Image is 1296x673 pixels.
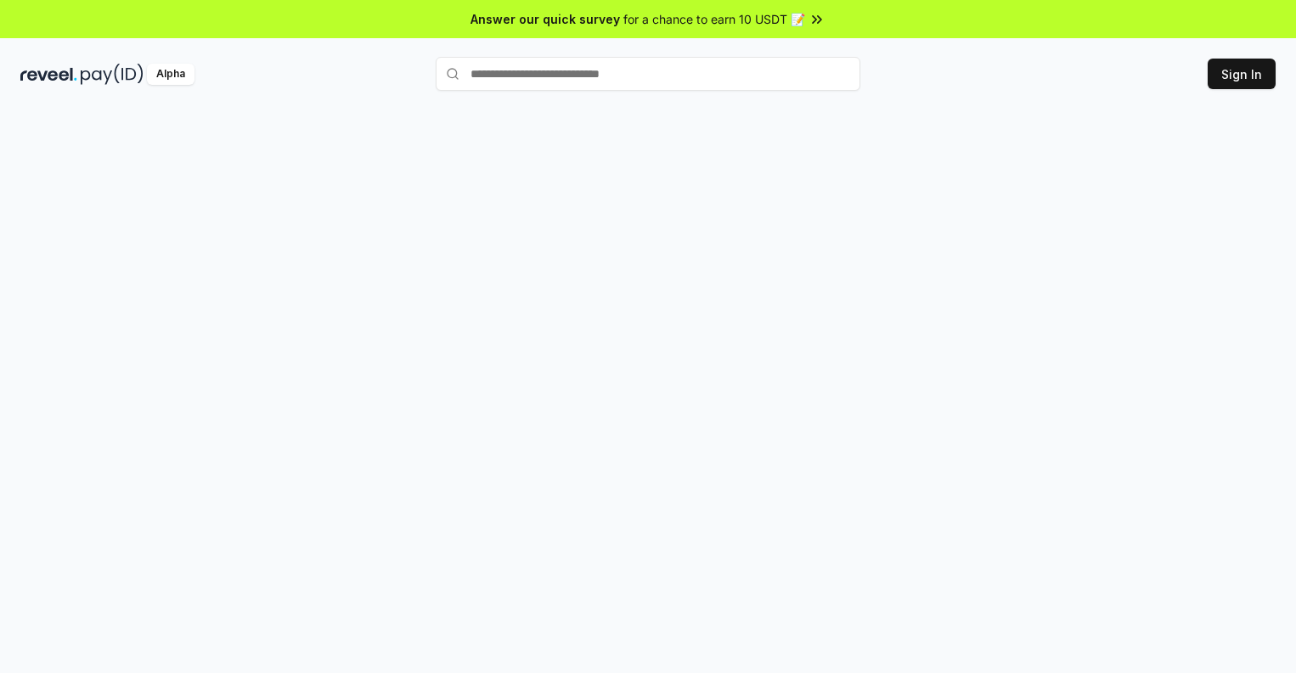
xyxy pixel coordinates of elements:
[20,64,77,85] img: reveel_dark
[1208,59,1276,89] button: Sign In
[81,64,144,85] img: pay_id
[471,10,620,28] span: Answer our quick survey
[623,10,805,28] span: for a chance to earn 10 USDT 📝
[147,64,194,85] div: Alpha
